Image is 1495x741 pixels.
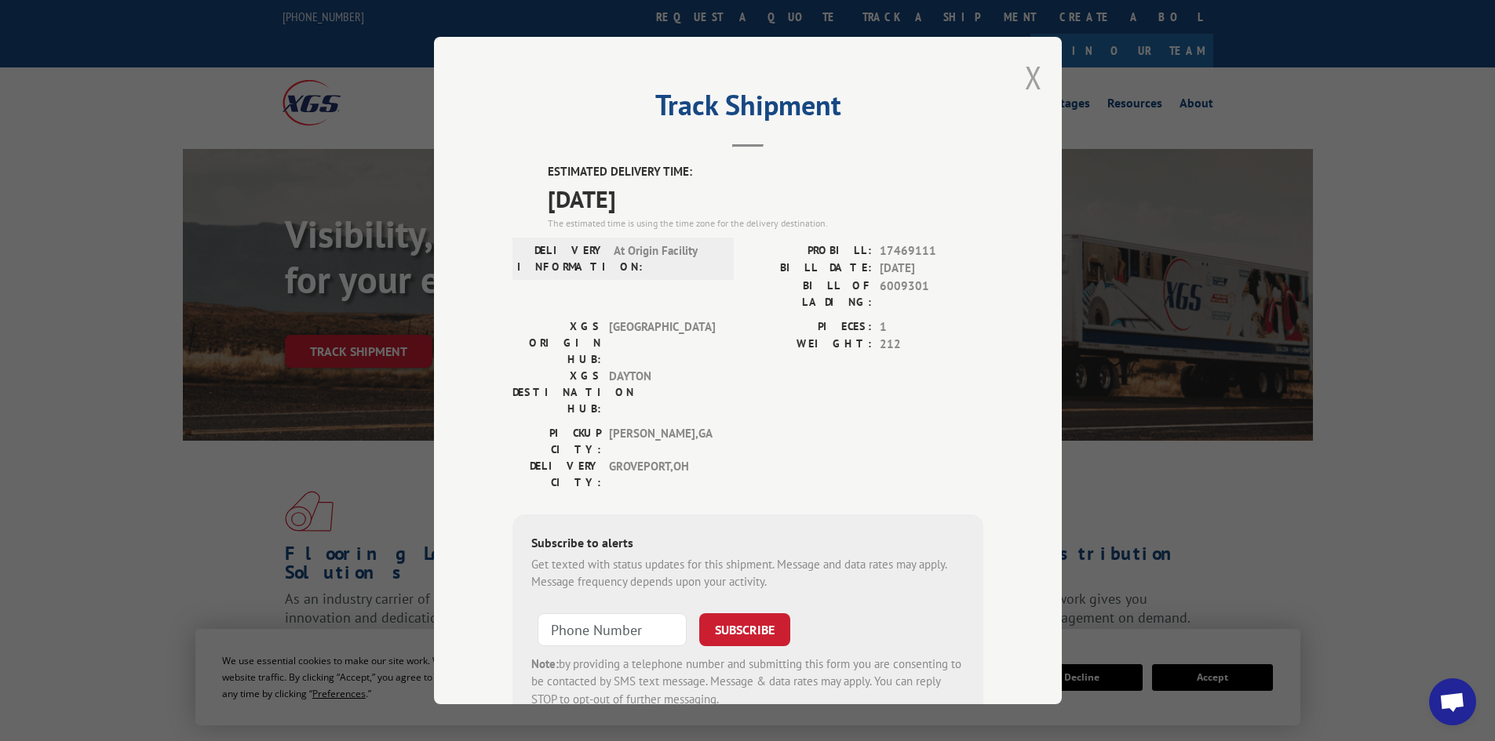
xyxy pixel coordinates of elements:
[1025,56,1042,98] button: Close modal
[748,278,872,311] label: BILL OF LADING:
[512,94,983,124] h2: Track Shipment
[531,533,964,556] div: Subscribe to alerts
[1429,678,1476,725] a: Open chat
[531,656,964,709] div: by providing a telephone number and submitting this form you are consenting to be contacted by SM...
[609,318,715,368] span: [GEOGRAPHIC_DATA]
[880,278,983,311] span: 6009301
[880,318,983,336] span: 1
[614,242,720,275] span: At Origin Facility
[699,613,790,646] button: SUBSCRIBE
[512,458,601,491] label: DELIVERY CITY:
[748,242,872,260] label: PROBILL:
[609,368,715,417] span: DAYTON
[748,318,872,336] label: PIECES:
[531,656,559,671] strong: Note:
[548,216,983,231] div: The estimated time is using the time zone for the delivery destination.
[880,242,983,260] span: 17469111
[548,163,983,181] label: ESTIMATED DELIVERY TIME:
[880,260,983,278] span: [DATE]
[609,425,715,458] span: [PERSON_NAME] , GA
[512,368,601,417] label: XGS DESTINATION HUB:
[517,242,606,275] label: DELIVERY INFORMATION:
[538,613,687,646] input: Phone Number
[548,181,983,216] span: [DATE]
[609,458,715,491] span: GROVEPORT , OH
[512,318,601,368] label: XGS ORIGIN HUB:
[512,425,601,458] label: PICKUP CITY:
[531,556,964,591] div: Get texted with status updates for this shipment. Message and data rates may apply. Message frequ...
[748,336,872,354] label: WEIGHT:
[748,260,872,278] label: BILL DATE:
[880,336,983,354] span: 212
